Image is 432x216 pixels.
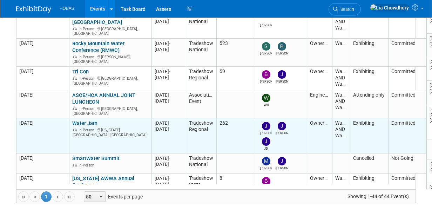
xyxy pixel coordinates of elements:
td: Attending only [350,90,388,118]
td: Committed [388,39,426,67]
td: Committed [388,174,426,202]
td: Cancelled [350,10,388,38]
div: [PERSON_NAME], [GEOGRAPHIC_DATA] [72,54,148,64]
div: JD Demore [260,146,272,151]
img: Will Stafford [262,94,270,102]
span: - [169,69,170,74]
td: Water [332,174,350,202]
img: Joe Tipton [262,122,270,130]
img: In-Person Event [73,76,77,80]
td: Water AND Wastewater [332,67,350,90]
img: Stephen Alston [262,42,270,51]
td: Owners/Engineers [307,67,332,90]
td: [DATE] [16,118,69,153]
div: [GEOGRAPHIC_DATA], [GEOGRAPHIC_DATA] [72,105,148,116]
td: [DATE] [16,174,69,202]
span: In-Person [79,55,96,59]
div: [DATE] [155,74,183,80]
td: Tradeshow Regional [186,118,216,153]
a: [US_STATE] AWWA Annual Conference [72,175,134,188]
a: Go to the next page [53,191,63,202]
td: [DATE] [16,67,69,90]
span: - [169,120,170,126]
span: In-Person [79,27,96,31]
div: [DATE] [155,98,183,104]
img: In-Person Event [73,106,77,110]
img: In-Person Event [73,55,77,58]
div: Jake Brunoehler, P. E. [260,22,272,28]
span: In-Person [79,76,96,81]
span: In-Person [79,128,96,132]
td: Committed [388,118,426,153]
div: Bryant Welch [260,79,272,84]
td: [DATE] [16,39,69,67]
div: [DATE] [155,46,183,52]
td: 59 [216,67,255,90]
td: Cancelled [350,153,388,174]
span: 50 [84,192,96,202]
a: SmartWater Summit [72,155,120,162]
img: Bryant Welch [262,177,270,185]
img: Lia Chowdhury [370,4,409,12]
span: - [169,156,170,161]
td: Committed [388,67,426,90]
div: [DATE] [155,161,183,167]
td: Tradeshow National [186,153,216,174]
td: Committed [388,90,426,118]
span: In-Person [79,106,96,111]
div: Joe Tipton [260,130,272,136]
span: select [98,194,104,200]
td: Water [332,39,350,67]
img: Jeffrey LeBlanc [278,122,286,130]
td: 2118 [216,10,255,38]
span: Go to the previous page [32,194,38,200]
div: Mike Bussio [260,165,272,171]
td: Owners/Engineers [307,174,332,202]
td: 523 [216,39,255,67]
img: Jeffrey LeBlanc [278,70,286,79]
span: - [169,41,170,46]
td: Association Event [186,90,216,118]
td: Not Going [388,10,426,38]
a: Search [329,3,361,15]
span: Go to the last page [67,194,72,200]
div: [US_STATE][GEOGRAPHIC_DATA], [GEOGRAPHIC_DATA] [72,127,148,137]
img: In-Person Event [73,128,77,131]
div: Will Stafford [260,102,272,107]
td: [DATE] [16,90,69,118]
div: [DATE] [155,155,183,161]
td: Owners/Engineers [307,39,332,67]
img: In-Person Event [73,163,77,166]
a: Go to the last page [64,191,75,202]
img: Jeffrey LeBlanc [278,157,286,165]
a: Go to the previous page [29,191,40,202]
td: Engineers [307,90,332,118]
td: [DATE] [16,153,69,174]
div: [GEOGRAPHIC_DATA], [GEOGRAPHIC_DATA] [72,75,148,86]
img: In-Person Event [73,27,77,30]
td: Exhibiting [350,67,388,90]
img: Mike Bussio [262,157,270,165]
img: Jake Brunoehler, P. E. [262,14,270,22]
td: Owners [307,10,332,38]
span: In-Person [79,163,96,168]
div: [DATE] [155,181,183,187]
span: 1 [41,191,52,202]
div: [DATE] [155,92,183,98]
span: - [169,92,170,98]
td: Not Going [388,153,426,174]
td: Tradeshow Regional [186,67,216,90]
span: Search [338,7,354,12]
span: Go to the next page [55,194,61,200]
div: [DATE] [155,175,183,181]
td: 262 [216,118,255,153]
td: [DATE] [16,10,69,38]
td: Water AND Wastewater [332,90,350,118]
span: Showing 1-44 of 44 Event(s) [341,191,416,201]
div: Jeffrey LeBlanc [276,130,288,136]
img: Rene Garcia [278,42,286,51]
td: Exhibiting [350,39,388,67]
td: Tradeshow National [186,10,216,38]
a: PWX (Public Works Expo) - [GEOGRAPHIC_DATA] [72,12,134,25]
td: Water AND Wastewater [332,10,350,38]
